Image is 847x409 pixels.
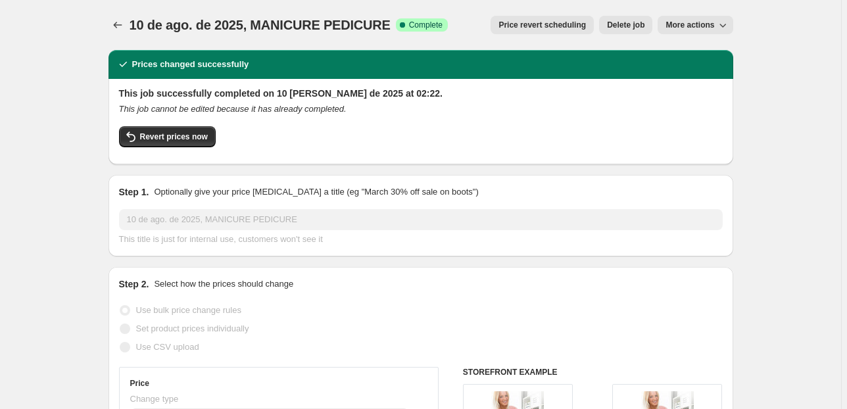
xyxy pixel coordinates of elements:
[132,58,249,71] h2: Prices changed successfully
[498,20,586,30] span: Price revert scheduling
[119,126,216,147] button: Revert prices now
[119,87,723,100] h2: This job successfully completed on 10 [PERSON_NAME] de 2025 at 02:22.
[130,18,391,32] span: 10 de ago. de 2025, MANICURE PEDICURE
[119,209,723,230] input: 30% off holiday sale
[136,324,249,333] span: Set product prices individually
[140,132,208,142] span: Revert prices now
[154,185,478,199] p: Optionally give your price [MEDICAL_DATA] a title (eg "March 30% off sale on boots")
[154,277,293,291] p: Select how the prices should change
[665,20,714,30] span: More actions
[119,185,149,199] h2: Step 1.
[109,16,127,34] button: Price change jobs
[136,305,241,315] span: Use bulk price change rules
[130,394,179,404] span: Change type
[409,20,443,30] span: Complete
[463,367,723,377] h6: STOREFRONT EXAMPLE
[136,342,199,352] span: Use CSV upload
[658,16,733,34] button: More actions
[119,234,323,244] span: This title is just for internal use, customers won't see it
[119,104,347,114] i: This job cannot be edited because it has already completed.
[130,378,149,389] h3: Price
[607,20,644,30] span: Delete job
[599,16,652,34] button: Delete job
[491,16,594,34] button: Price revert scheduling
[119,277,149,291] h2: Step 2.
